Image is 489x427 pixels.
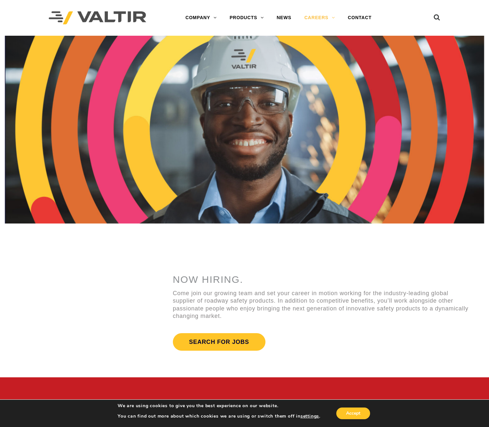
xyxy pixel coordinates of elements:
p: We are using cookies to give you the best experience on our website. [118,403,320,409]
a: Search for jobs [173,333,265,351]
button: Accept [336,408,370,419]
h2: NOW HIRING. [173,274,471,285]
img: Careers_Header [5,36,484,225]
a: COMPANY [179,11,223,24]
button: settings [301,413,319,419]
img: Valtir [49,11,146,25]
a: PRODUCTS [223,11,270,24]
a: CAREERS [298,11,341,24]
a: CONTACT [341,11,378,24]
p: Come join our growing team and set your career in motion working for the industry-leading global ... [173,290,471,320]
a: NEWS [270,11,298,24]
p: You can find out more about which cookies we are using or switch them off in . [118,413,320,419]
